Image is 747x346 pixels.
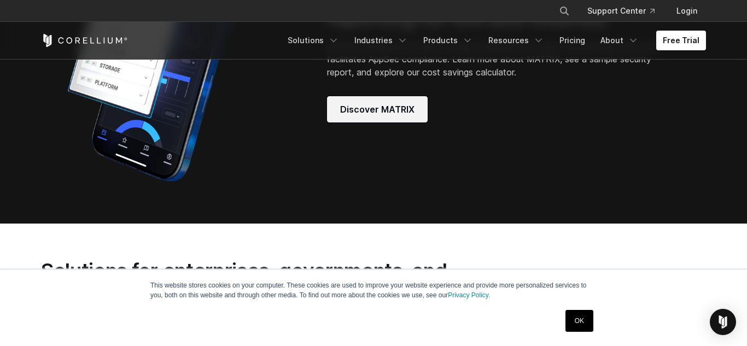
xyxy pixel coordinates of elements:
a: Corellium Home [41,34,128,47]
div: Open Intercom Messenger [710,309,736,335]
a: Free Trial [656,31,706,50]
p: This website stores cookies on your computer. These cookies are used to improve your website expe... [150,280,597,300]
a: Industries [348,31,415,50]
a: About [594,31,645,50]
a: Privacy Policy. [448,291,490,299]
div: Navigation Menu [281,31,706,50]
a: OK [565,310,593,332]
a: Discover MATRIX [327,96,428,122]
button: Search [555,1,574,21]
div: Navigation Menu [546,1,706,21]
a: Resources [482,31,551,50]
a: Pricing [553,31,592,50]
h2: Solutions for enterprises, governments, and experts around the world. [41,259,477,307]
a: Support Center [579,1,663,21]
a: Login [668,1,706,21]
span: Discover MATRIX [340,103,415,116]
a: Products [417,31,480,50]
a: Solutions [281,31,346,50]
